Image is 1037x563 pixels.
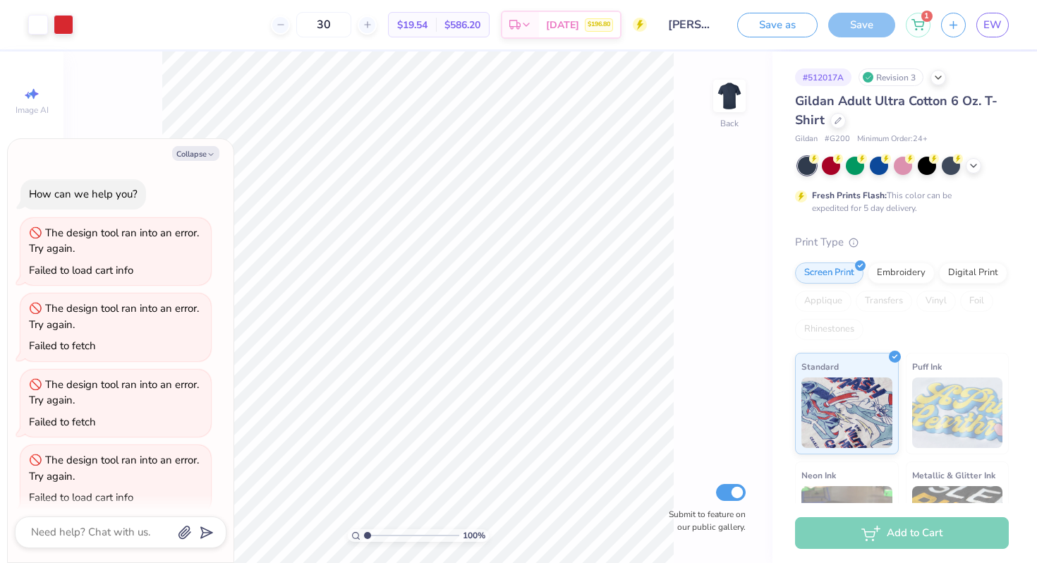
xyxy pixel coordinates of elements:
span: Puff Ink [912,359,942,374]
span: # G200 [825,133,850,145]
div: Failed to load cart info [29,490,133,504]
div: Screen Print [795,262,863,284]
span: Minimum Order: 24 + [857,133,928,145]
img: Metallic & Glitter Ink [912,486,1003,557]
div: Digital Print [939,262,1007,284]
span: Gildan [795,133,818,145]
div: Failed to fetch [29,415,96,429]
span: 100 % [463,529,485,542]
span: Neon Ink [801,468,836,483]
span: 1 [921,11,933,22]
label: Submit to feature on our public gallery. [661,508,746,533]
button: Save as [737,13,818,37]
div: Print Type [795,234,1009,250]
span: Image AI [16,104,49,116]
img: Neon Ink [801,486,892,557]
span: EW [983,17,1002,33]
div: Applique [795,291,851,312]
div: Failed to fetch [29,339,96,353]
div: This color can be expedited for 5 day delivery. [812,189,986,214]
div: Embroidery [868,262,935,284]
span: $19.54 [397,18,427,32]
span: Standard [801,359,839,374]
input: – – [296,12,351,37]
div: Vinyl [916,291,956,312]
span: Metallic & Glitter Ink [912,468,995,483]
div: Back [720,117,739,130]
img: Standard [801,377,892,448]
a: EW [976,13,1009,37]
img: Puff Ink [912,377,1003,448]
div: Foil [960,291,993,312]
span: [DATE] [546,18,579,32]
div: Transfers [856,291,912,312]
div: The design tool ran into an error. Try again. [29,377,199,408]
img: Back [715,82,744,110]
button: Collapse [172,146,219,161]
div: The design tool ran into an error. Try again. [29,301,199,332]
div: Rhinestones [795,319,863,340]
input: Untitled Design [657,11,727,39]
strong: Fresh Prints Flash: [812,190,887,201]
div: The design tool ran into an error. Try again. [29,453,199,483]
div: Failed to load cart info [29,263,133,277]
div: The design tool ran into an error. Try again. [29,226,199,256]
div: Revision 3 [859,68,923,86]
span: Gildan Adult Ultra Cotton 6 Oz. T-Shirt [795,92,997,128]
div: # 512017A [795,68,851,86]
span: $196.80 [588,20,610,30]
span: $586.20 [444,18,480,32]
div: How can we help you? [29,187,138,201]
